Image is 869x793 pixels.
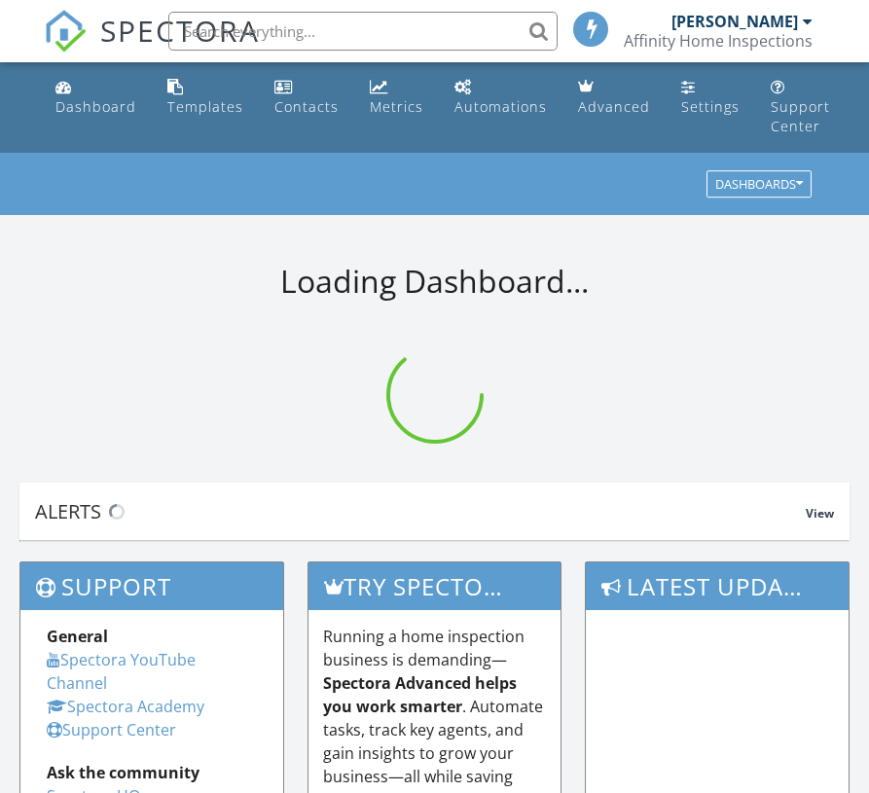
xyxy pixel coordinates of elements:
img: The Best Home Inspection Software - Spectora [44,10,87,53]
span: SPECTORA [100,10,260,51]
a: Support Center [47,719,176,740]
div: Alerts [35,498,806,524]
strong: General [47,626,108,647]
a: Templates [160,70,251,126]
a: Automations (Basic) [447,70,555,126]
a: Metrics [362,70,431,126]
h3: Latest Updates [586,562,849,610]
button: Dashboards [706,171,812,198]
a: Advanced [570,70,658,126]
input: Search everything... [168,12,558,51]
a: Support Center [763,70,838,145]
div: Contacts [274,97,339,116]
a: Spectora YouTube Channel [47,649,196,694]
div: Metrics [370,97,423,116]
div: Dashboard [55,97,136,116]
div: Ask the community [47,761,257,784]
div: Affinity Home Inspections [624,31,813,51]
div: [PERSON_NAME] [671,12,798,31]
div: Support Center [771,97,830,135]
div: Advanced [578,97,650,116]
a: Contacts [267,70,346,126]
strong: Spectora Advanced helps you work smarter [323,672,517,717]
a: Spectora Academy [47,696,204,717]
h3: Try spectora advanced [DATE] [308,562,560,610]
span: View [806,505,834,522]
a: SPECTORA [44,26,260,67]
a: Dashboard [48,70,144,126]
h3: Support [20,562,283,610]
div: Automations [454,97,547,116]
div: Dashboards [715,178,803,192]
div: Settings [681,97,740,116]
a: Settings [673,70,747,126]
div: Templates [167,97,243,116]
